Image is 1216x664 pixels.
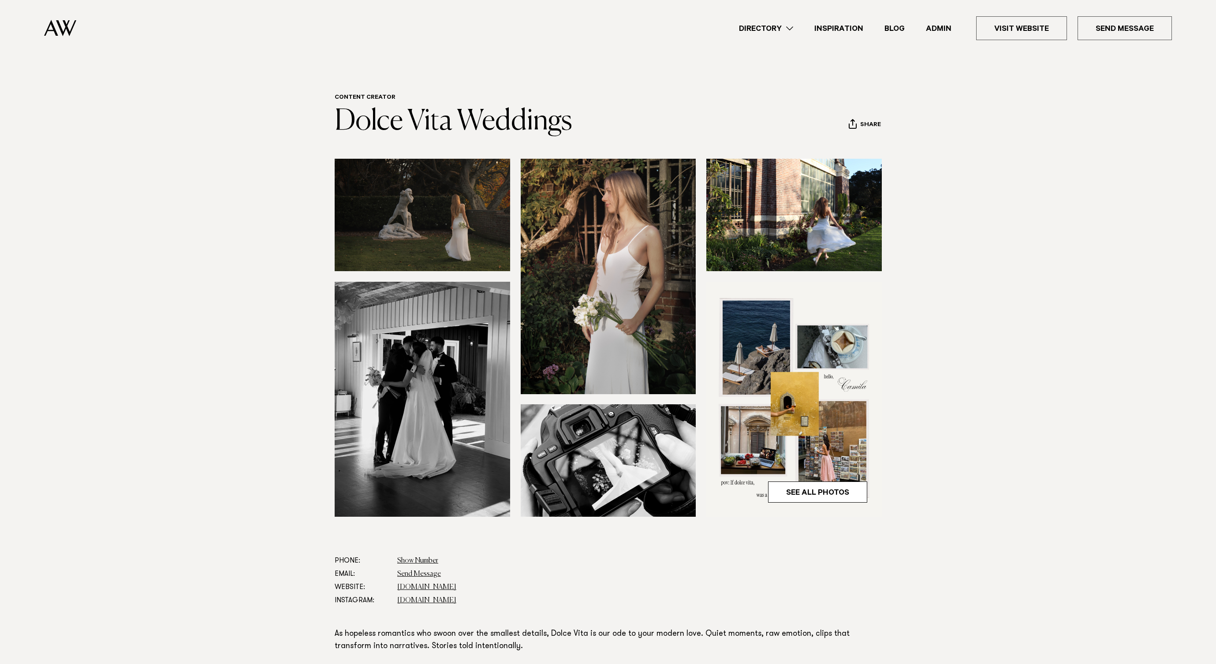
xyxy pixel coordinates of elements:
span: Share [860,121,881,130]
dt: Website: [335,581,390,594]
a: Dolce Vita Weddings [335,108,572,136]
a: Admin [915,22,962,34]
a: Send Message [397,571,441,578]
button: Share [848,119,881,132]
dt: Email: [335,567,390,581]
dt: Instagram: [335,594,390,607]
a: [DOMAIN_NAME] [397,597,456,604]
a: Directory [728,22,804,34]
a: Blog [874,22,915,34]
a: [DOMAIN_NAME] [397,584,456,591]
a: Visit Website [976,16,1067,40]
a: Send Message [1078,16,1172,40]
dt: Phone: [335,554,390,567]
a: Inspiration [804,22,874,34]
a: See All Photos [768,481,867,503]
img: Auckland Weddings Logo [44,20,76,36]
a: Show Number [397,557,438,564]
a: Content Creator [335,94,395,101]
